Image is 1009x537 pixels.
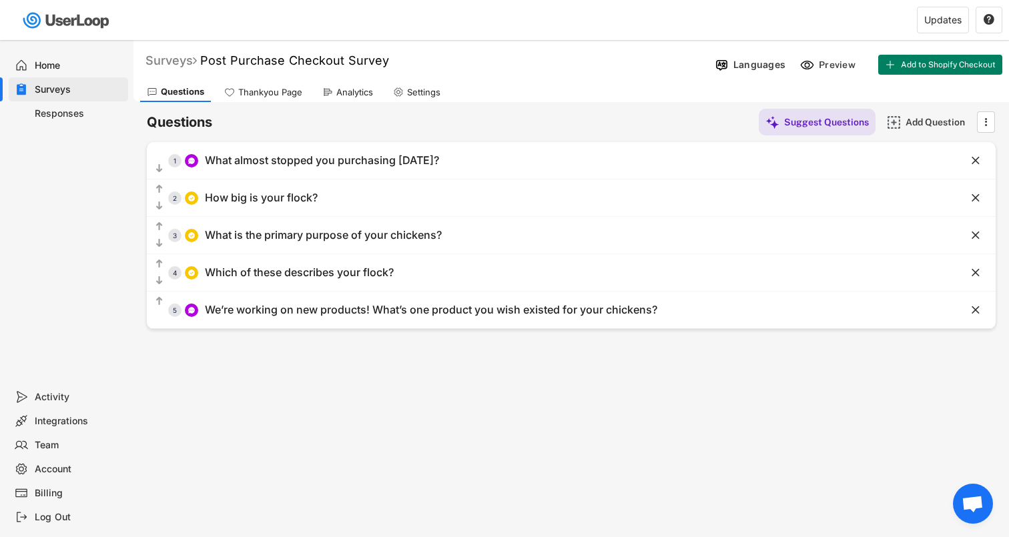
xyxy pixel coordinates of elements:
div: Activity [35,391,123,404]
text:  [156,163,163,174]
div: Thankyou Page [238,87,302,98]
button:  [153,274,165,288]
img: AddMajor.svg [887,115,901,129]
text:  [156,258,163,270]
text:  [156,275,163,286]
button:  [979,112,992,132]
button:  [969,191,982,205]
div: Account [35,463,123,476]
div: Responses [35,107,123,120]
div: Languages [733,59,785,71]
div: Billing [35,487,123,500]
div: What is the primary purpose of your chickens? [205,228,442,242]
div: Integrations [35,415,123,428]
div: Add Question [906,116,972,128]
text:  [972,265,980,280]
img: ConversationMinor.svg [188,157,196,165]
div: 1 [168,157,182,164]
div: Home [35,59,123,72]
img: MagicMajor%20%28Purple%29.svg [765,115,779,129]
div: Analytics [336,87,373,98]
text:  [156,296,163,307]
img: userloop-logo-01.svg [20,7,114,34]
text:  [984,13,994,25]
text:  [972,303,980,317]
button:  [153,220,165,233]
div: 5 [168,307,182,314]
div: Team [35,439,123,452]
button:  [153,162,165,175]
text:  [156,221,163,232]
text:  [985,115,988,129]
div: Questions [161,86,204,97]
button:  [969,304,982,317]
div: 4 [168,270,182,276]
div: Log Out [35,511,123,524]
div: 3 [168,232,182,239]
button: Add to Shopify Checkout [878,55,1002,75]
div: Preview [819,59,859,71]
button:  [969,154,982,167]
text:  [972,191,980,205]
div: We’re working on new products! What’s one product you wish existed for your chickens? [205,303,657,317]
button:  [969,266,982,280]
button:  [153,199,165,213]
img: CircleTickMinorWhite.svg [188,231,196,239]
span: Add to Shopify Checkout [901,61,996,69]
div: Suggest Questions [784,116,869,128]
div: How big is your flock? [205,191,318,205]
text:  [156,183,163,195]
img: CircleTickMinorWhite.svg [188,194,196,202]
div: Surveys [35,83,123,96]
text:  [156,237,163,249]
button:  [153,237,165,250]
img: ConversationMinor.svg [188,306,196,314]
div: Surveys [145,53,197,68]
div: What almost stopped you purchasing [DATE]? [205,153,439,167]
div: Which of these describes your flock? [205,265,394,280]
button:  [153,295,165,308]
button:  [969,229,982,242]
img: Language%20Icon.svg [715,58,729,72]
text:  [972,228,980,242]
div: Updates [924,15,962,25]
img: CircleTickMinorWhite.svg [188,269,196,277]
text:  [156,200,163,211]
div: Settings [407,87,440,98]
h6: Questions [147,113,212,131]
button:  [983,14,995,26]
div: 2 [168,195,182,201]
font: Post Purchase Checkout Survey [200,53,389,67]
button:  [153,257,165,271]
div: Open chat [953,484,993,524]
text:  [972,153,980,167]
button:  [153,183,165,196]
